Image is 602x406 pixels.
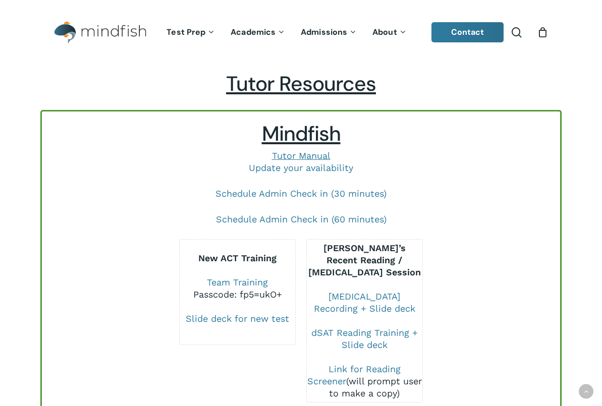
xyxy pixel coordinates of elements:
a: Update your availability [249,162,353,173]
a: dSAT Reading Training + Slide deck [311,327,418,350]
a: Back to top [579,384,593,399]
a: Cart [537,27,548,38]
header: Main Menu [40,14,562,51]
a: Link for Reading Screener [307,364,401,386]
span: Admissions [301,27,347,37]
a: Schedule Admin Check in (60 minutes) [216,214,387,224]
a: Test Prep [159,28,223,37]
b: [PERSON_NAME]’s Recent Reading / [MEDICAL_DATA] Session [308,243,421,277]
div: (will prompt user to make a copy) [307,363,422,399]
span: Mindfish [262,121,341,147]
a: Admissions [293,28,365,37]
span: About [372,27,397,37]
b: New ACT Training [198,253,277,263]
a: Tutor Manual [272,150,331,161]
a: About [365,28,415,37]
a: Academics [223,28,293,37]
nav: Main Menu [159,14,414,51]
a: Contact [431,22,504,42]
a: Team Training [207,277,268,287]
a: Schedule Admin Check in (30 minutes) [215,188,387,199]
span: Academics [231,27,276,37]
div: Passcode: fp5=ukO+ [180,288,295,301]
a: Slide deck for new test [186,313,289,324]
span: Contact [451,27,484,37]
span: Tutor Resources [226,71,376,97]
a: [MEDICAL_DATA] Recording + Slide deck [314,291,415,314]
span: Test Prep [167,27,205,37]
